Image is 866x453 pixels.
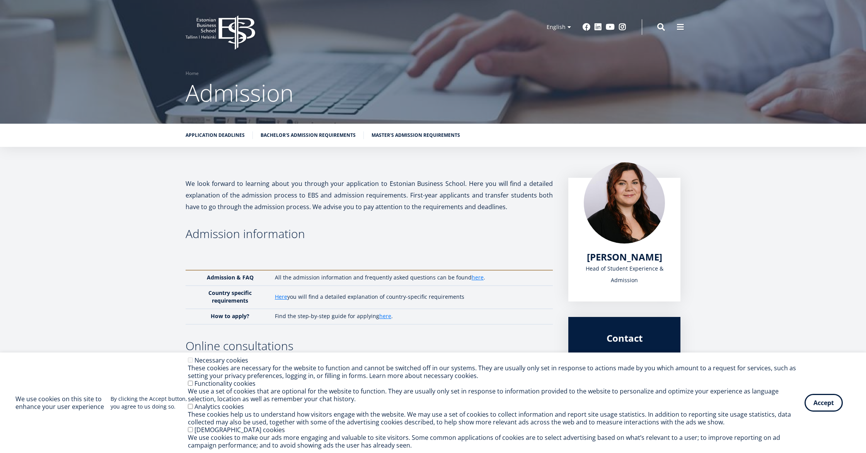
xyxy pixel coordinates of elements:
[587,250,662,263] span: [PERSON_NAME]
[271,270,553,286] td: All the admission information and frequently asked questions can be found .
[111,395,188,410] p: By clicking the Accept button, you agree to us doing so.
[15,395,111,410] h2: We use cookies on this site to enhance your user experience
[194,426,285,434] label: [DEMOGRAPHIC_DATA] cookies
[207,274,254,281] strong: Admission & FAQ
[275,293,287,301] a: Here
[194,402,244,411] label: Analytics cookies
[186,178,553,213] p: We look forward to learning about you through your application to Estonian Business School. Here ...
[584,263,665,286] div: Head of Student Experience & Admission
[606,23,615,31] a: Youtube
[372,131,460,139] a: Master's admission requirements
[188,434,805,449] div: We use cookies to make our ads more engaging and valuable to site visitors. Some common applicati...
[261,131,356,139] a: Bachelor's admission requirements
[594,23,602,31] a: Linkedin
[379,312,391,320] a: here
[186,340,553,352] h3: Online consultations
[584,162,665,244] img: liina reimann
[186,77,293,109] span: Admission
[619,23,626,31] a: Instagram
[186,70,199,77] a: Home
[472,274,484,281] a: here
[583,23,590,31] a: Facebook
[186,228,553,240] h3: Admission information
[208,289,252,304] strong: Country specific requirements
[211,312,249,320] strong: How to apply?
[186,131,245,139] a: Application deadlines
[188,410,805,426] div: These cookies help us to understand how visitors engage with the website. We may use a set of coo...
[584,332,665,344] div: Contact
[194,379,256,388] label: Functionality cookies
[271,286,553,309] td: you will find a detailed explanation of country-specific requirements
[805,394,843,412] button: Accept
[275,312,545,320] p: Find the step-by-step guide for applying .
[194,356,248,364] label: Necessary cookies
[188,364,805,380] div: These cookies are necessary for the website to function and cannot be switched off in our systems...
[587,251,662,263] a: [PERSON_NAME]
[584,352,665,375] a: [EMAIL_ADDRESS][DOMAIN_NAME]
[188,387,805,403] div: We use a set of cookies that are optional for the website to function. They are usually only set ...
